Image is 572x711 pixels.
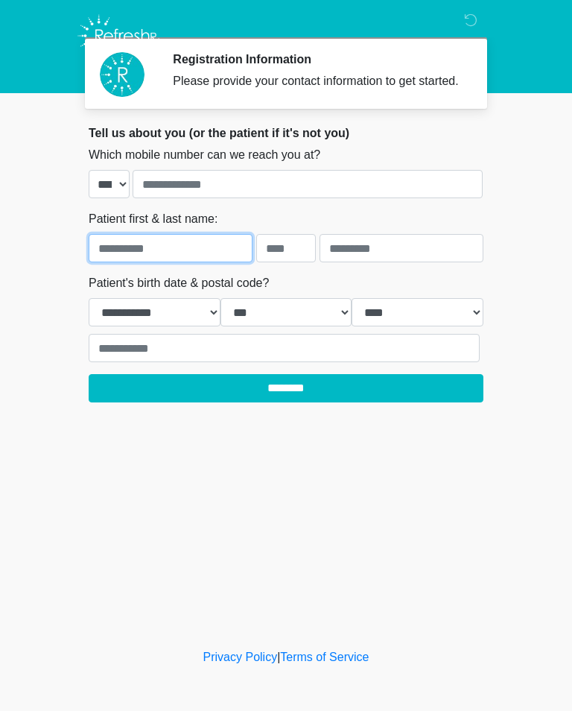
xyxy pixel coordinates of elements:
[173,72,461,90] div: Please provide your contact information to get started.
[89,126,483,140] h2: Tell us about you (or the patient if it's not you)
[100,52,144,97] img: Agent Avatar
[74,11,164,60] img: Refresh RX Logo
[277,651,280,663] a: |
[89,146,320,164] label: Which mobile number can we reach you at?
[280,651,369,663] a: Terms of Service
[89,274,269,292] label: Patient's birth date & postal code?
[203,651,278,663] a: Privacy Policy
[89,210,217,228] label: Patient first & last name:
